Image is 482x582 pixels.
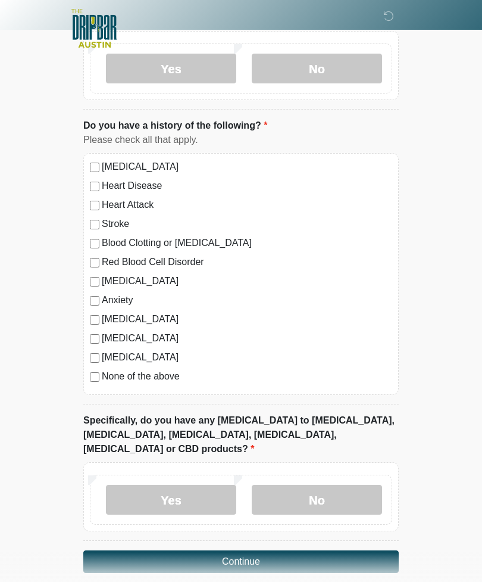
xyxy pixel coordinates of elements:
label: Heart Disease [102,179,392,193]
label: Do you have a history of the following? [83,119,267,133]
label: No [252,54,382,83]
input: [MEDICAL_DATA] [90,315,99,325]
label: [MEDICAL_DATA] [102,350,392,365]
label: [MEDICAL_DATA] [102,160,392,174]
label: Anxiety [102,293,392,307]
label: None of the above [102,369,392,384]
label: No [252,485,382,515]
label: [MEDICAL_DATA] [102,331,392,346]
label: Yes [106,54,236,83]
input: Blood Clotting or [MEDICAL_DATA] [90,239,99,248]
input: Heart Attack [90,201,99,210]
label: Red Blood Cell Disorder [102,255,392,269]
input: Stroke [90,220,99,229]
input: Heart Disease [90,182,99,191]
label: Heart Attack [102,198,392,212]
input: Anxiety [90,296,99,306]
div: Please check all that apply. [83,133,399,147]
input: [MEDICAL_DATA] [90,334,99,344]
label: Blood Clotting or [MEDICAL_DATA] [102,236,392,250]
input: [MEDICAL_DATA] [90,353,99,363]
label: [MEDICAL_DATA] [102,274,392,288]
input: Red Blood Cell Disorder [90,258,99,267]
label: [MEDICAL_DATA] [102,312,392,326]
label: Yes [106,485,236,515]
img: The DRIPBaR - Austin The Domain Logo [71,9,117,48]
input: [MEDICAL_DATA] [90,163,99,172]
input: None of the above [90,372,99,382]
input: [MEDICAL_DATA] [90,277,99,287]
button: Continue [83,550,399,573]
label: Stroke [102,217,392,231]
label: Specifically, do you have any [MEDICAL_DATA] to [MEDICAL_DATA], [MEDICAL_DATA], [MEDICAL_DATA], [... [83,413,399,456]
